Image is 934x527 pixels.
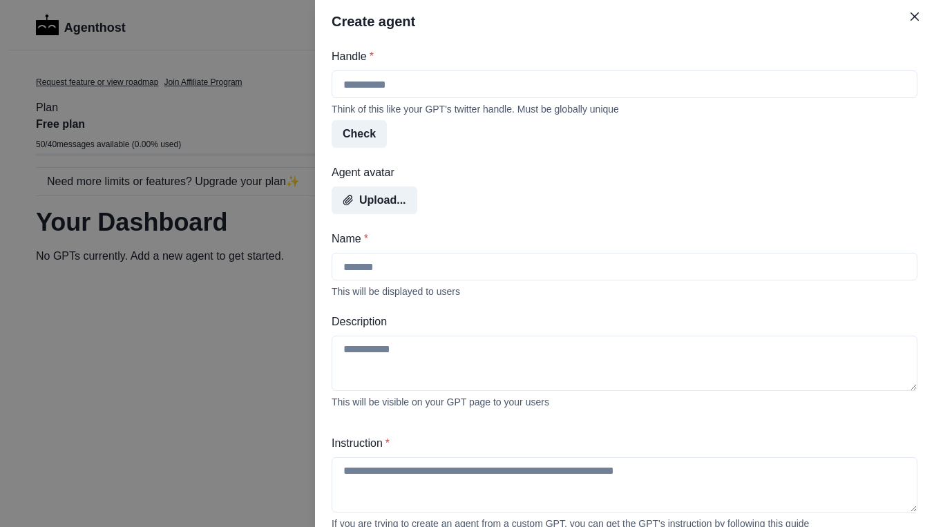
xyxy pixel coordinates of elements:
[332,435,909,452] label: Instruction
[332,104,917,115] div: Think of this like your GPT's twitter handle. Must be globally unique
[332,48,909,65] label: Handle
[332,314,909,330] label: Description
[332,231,909,247] label: Name
[332,120,387,148] button: Check
[904,6,926,28] button: Close
[332,286,917,297] div: This will be displayed to users
[332,396,917,408] div: This will be visible on your GPT page to your users
[332,164,909,181] label: Agent avatar
[332,186,417,214] button: Upload...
